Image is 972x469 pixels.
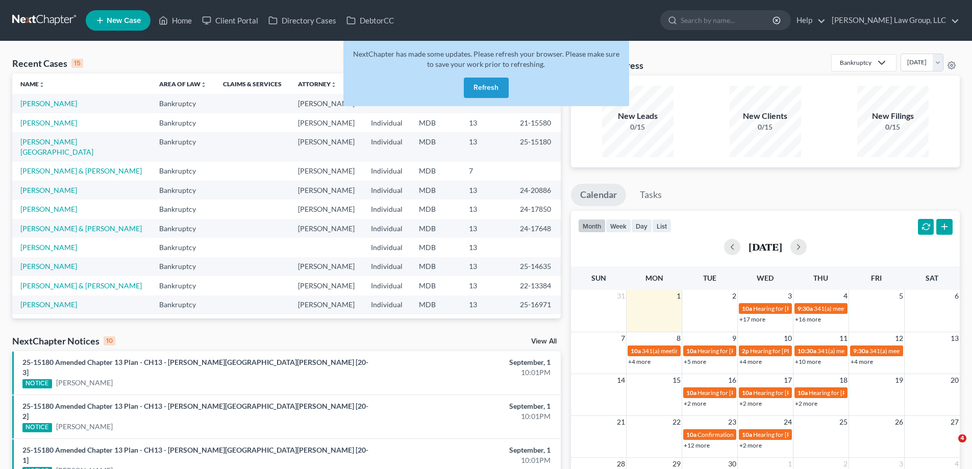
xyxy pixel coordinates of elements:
button: Refresh [464,78,509,98]
span: 10a [742,305,752,312]
td: 25-16971 [512,295,561,314]
div: 10:01PM [381,367,551,378]
div: 10:01PM [381,411,551,422]
td: Bankruptcy [151,113,215,132]
span: 6 [954,290,960,302]
a: Directory Cases [263,11,341,30]
td: [PERSON_NAME] [290,113,363,132]
i: unfold_more [201,82,207,88]
iframe: Intercom live chat [937,434,962,459]
span: 10a [742,389,752,397]
td: [PERSON_NAME] [290,200,363,218]
td: Bankruptcy [151,314,215,333]
td: 13 [461,276,512,295]
a: View All [531,338,557,345]
a: +4 more [628,358,651,365]
span: Hearing for [PERSON_NAME] [809,389,888,397]
i: unfold_more [39,82,45,88]
a: Home [154,11,197,30]
a: Area of Lawunfold_more [159,80,207,88]
a: +2 more [739,400,762,407]
a: [PERSON_NAME] & [PERSON_NAME] [20,166,142,175]
span: Hearing for [PERSON_NAME] [753,389,833,397]
td: MDB [411,238,461,257]
a: 25-15180 Amended Chapter 13 Plan - CH13 - [PERSON_NAME][GEOGRAPHIC_DATA][PERSON_NAME] [20-1] [22,446,368,464]
a: [PERSON_NAME] [20,205,77,213]
span: 7 [620,332,626,344]
td: 7 [461,162,512,181]
td: MDB [411,314,461,333]
th: Claims & Services [215,73,290,94]
div: Bankruptcy [840,58,871,67]
span: Tue [703,274,716,282]
span: 9 [731,332,737,344]
span: 24 [783,416,793,428]
i: unfold_more [331,82,337,88]
td: 13 [461,181,512,200]
a: 25-15180 Amended Chapter 13 Plan - CH13 - [PERSON_NAME][GEOGRAPHIC_DATA][PERSON_NAME] [20-2] [22,402,368,421]
td: MDB [411,276,461,295]
span: 2p [742,347,749,355]
a: [PERSON_NAME] [56,378,113,388]
span: 4 [842,290,849,302]
span: 10a [742,431,752,438]
td: [PERSON_NAME] [290,162,363,181]
button: day [631,219,652,233]
span: 18 [838,374,849,386]
span: 1 [676,290,682,302]
td: MDB [411,132,461,161]
td: 25-15180 [512,132,561,161]
span: 341(a) meeting for [PERSON_NAME] [642,347,740,355]
span: Hearing for [PERSON_NAME] [697,347,777,355]
a: [PERSON_NAME] Law Group, LLC [827,11,959,30]
td: 24-17648 [512,219,561,238]
span: Wed [757,274,774,282]
span: NextChapter has made some updates. Please refresh your browser. Please make sure to save your wor... [353,50,619,68]
div: New Filings [857,110,929,122]
span: 19 [894,374,904,386]
a: +2 more [739,441,762,449]
div: New Clients [730,110,801,122]
td: [PERSON_NAME] [290,257,363,276]
td: Individual [363,219,411,238]
td: 13 [461,200,512,218]
span: 9:30a [853,347,868,355]
span: Hearing for [PERSON_NAME] [753,305,833,312]
td: MDB [411,219,461,238]
a: Attorneyunfold_more [298,80,337,88]
a: Tasks [631,184,671,206]
span: 10a [631,347,641,355]
div: 0/15 [857,122,929,132]
td: MDB [411,295,461,314]
span: 10a [686,431,696,438]
td: Bankruptcy [151,257,215,276]
a: +4 more [851,358,873,365]
td: 22-13384 [512,276,561,295]
a: +12 more [684,441,710,449]
a: +17 more [739,315,765,323]
span: 341(a) meeting for [PERSON_NAME] [814,305,912,312]
button: list [652,219,671,233]
span: 2 [731,290,737,302]
div: NextChapter Notices [12,335,115,347]
td: Individual [363,200,411,218]
td: MDB [411,181,461,200]
a: Nameunfold_more [20,80,45,88]
td: MDB [411,257,461,276]
a: +10 more [795,358,821,365]
span: Hearing for [PERSON_NAME] [753,431,833,438]
span: Fri [871,274,882,282]
td: Bankruptcy [151,276,215,295]
td: 13 [461,314,512,333]
span: 10a [686,347,696,355]
td: Bankruptcy [151,94,215,113]
div: September, 1 [381,445,551,455]
td: Bankruptcy [151,162,215,181]
td: Individual [363,162,411,181]
div: Recent Cases [12,57,83,69]
td: Bankruptcy [151,181,215,200]
span: 341(a) meeting for [PERSON_NAME] [817,347,916,355]
span: 31 [616,290,626,302]
td: Individual [363,132,411,161]
span: 10a [686,389,696,397]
